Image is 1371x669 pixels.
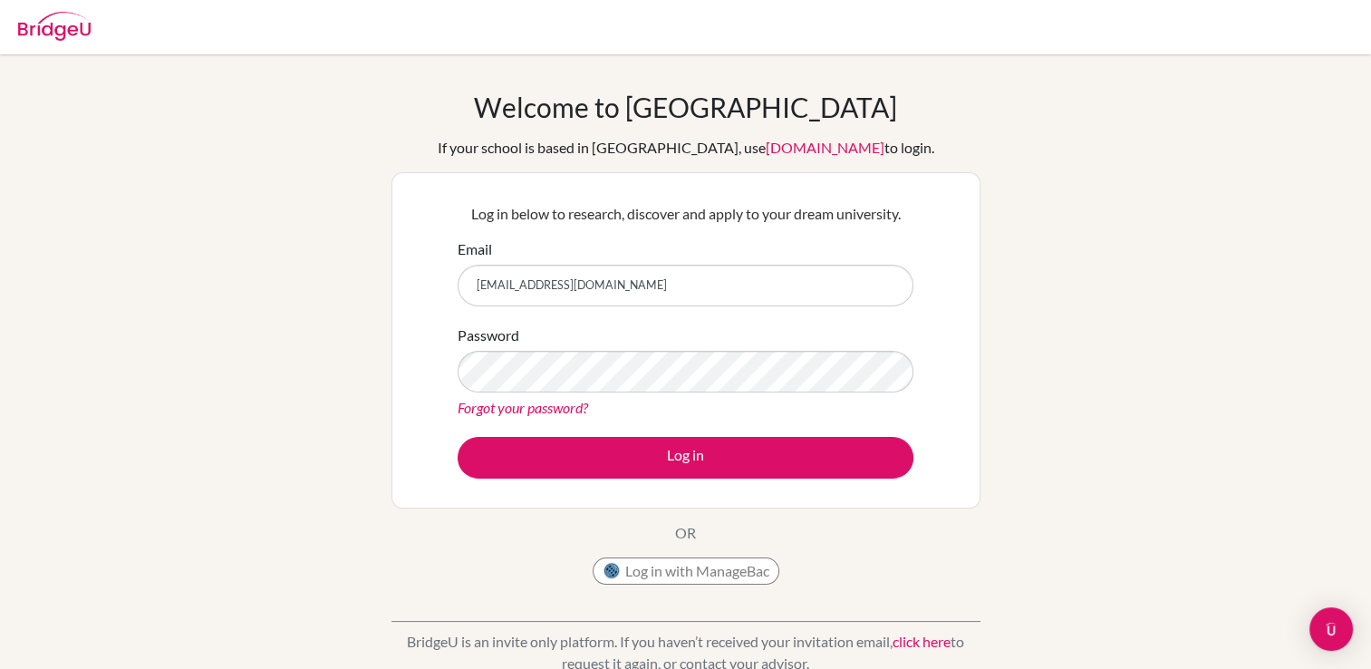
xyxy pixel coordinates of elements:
label: Password [458,325,519,346]
a: Forgot your password? [458,399,588,416]
a: [DOMAIN_NAME] [766,139,884,156]
p: Log in below to research, discover and apply to your dream university. [458,203,913,225]
a: click here [893,633,951,650]
p: OR [675,522,696,544]
img: Bridge-U [18,12,91,41]
button: Log in with ManageBac [593,557,779,585]
div: If your school is based in [GEOGRAPHIC_DATA], use to login. [438,137,934,159]
h1: Welcome to [GEOGRAPHIC_DATA] [474,91,897,123]
div: Open Intercom Messenger [1309,607,1353,651]
label: Email [458,238,492,260]
button: Log in [458,437,913,479]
